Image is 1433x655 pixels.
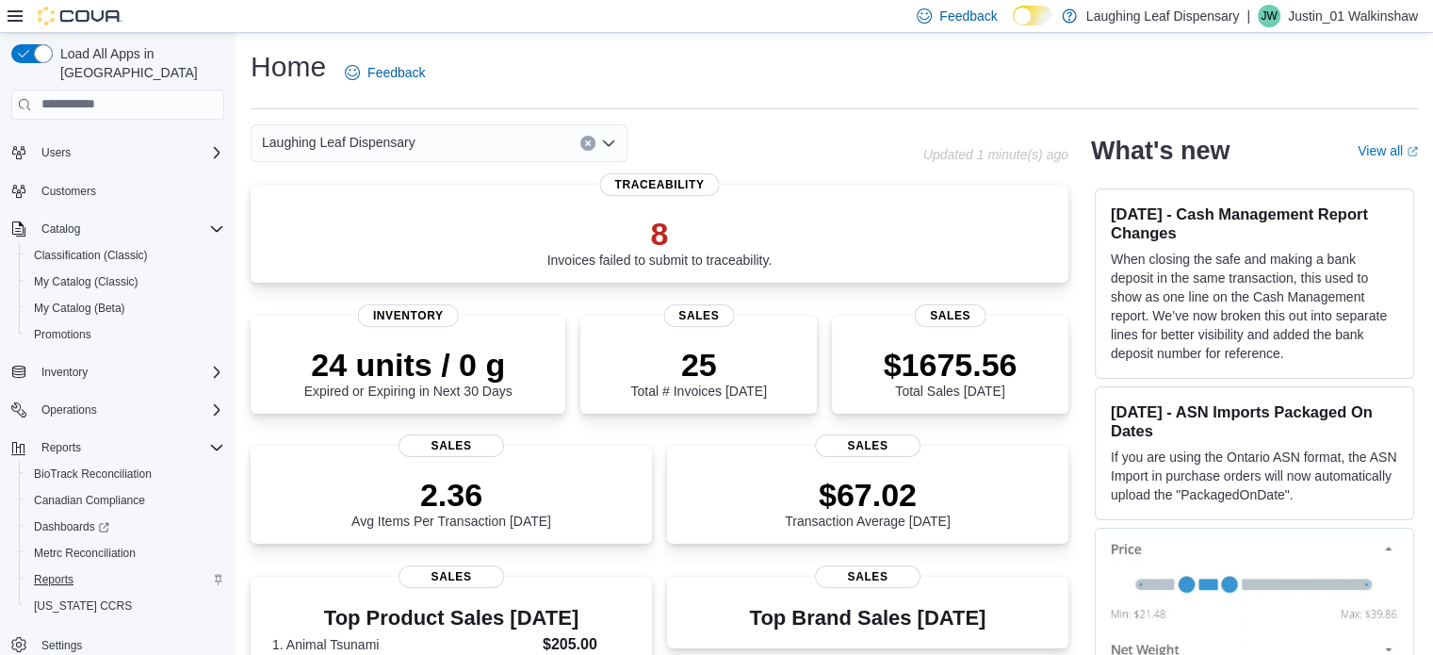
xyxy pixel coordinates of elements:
input: Dark Mode [1013,6,1052,25]
button: Reports [34,436,89,459]
button: Metrc Reconciliation [19,540,232,566]
span: Reports [26,568,224,591]
span: BioTrack Reconciliation [26,463,224,485]
span: Feedback [367,63,425,82]
div: Invoices failed to submit to traceability. [547,215,773,268]
span: Sales [815,434,920,457]
p: 25 [630,346,766,384]
span: Metrc Reconciliation [34,546,136,561]
p: 24 units / 0 g [304,346,513,384]
span: Inventory [34,361,224,384]
p: When closing the safe and making a bank deposit in the same transaction, this used to show as one... [1111,250,1398,363]
span: Reports [34,572,73,587]
p: 2.36 [351,476,551,514]
span: BioTrack Reconciliation [34,467,152,482]
button: Catalog [4,216,232,242]
span: Reports [34,436,224,459]
span: Inventory [41,365,88,380]
button: Inventory [4,359,232,385]
a: Canadian Compliance [26,489,153,512]
a: Metrc Reconciliation [26,542,143,565]
button: Reports [19,566,232,593]
div: Total # Invoices [DATE] [630,346,766,399]
h2: What's new [1091,136,1229,166]
span: Reports [41,440,81,455]
span: Promotions [26,323,224,346]
button: Inventory [34,361,95,384]
dt: 1. Animal Tsunami [272,635,535,654]
span: Metrc Reconciliation [26,542,224,565]
span: Operations [34,399,224,421]
span: Sales [399,434,504,457]
span: Users [41,145,71,160]
span: JW [1261,5,1277,27]
button: Operations [34,399,105,421]
span: Classification (Classic) [34,248,148,263]
span: Users [34,141,224,164]
span: Sales [399,565,504,588]
button: Operations [4,397,232,423]
h3: Top Brand Sales [DATE] [750,607,986,630]
h3: [DATE] - ASN Imports Packaged On Dates [1111,402,1398,440]
h3: Top Product Sales [DATE] [272,607,630,630]
button: Customers [4,177,232,205]
span: Catalog [41,221,80,237]
button: Clear input [580,136,595,151]
span: Load All Apps in [GEOGRAPHIC_DATA] [53,44,224,82]
span: Feedback [939,7,997,25]
span: Canadian Compliance [26,489,224,512]
button: BioTrack Reconciliation [19,461,232,487]
a: Promotions [26,323,99,346]
button: Users [4,139,232,166]
span: Sales [663,304,734,327]
a: My Catalog (Classic) [26,270,146,293]
span: Laughing Leaf Dispensary [262,131,415,154]
span: Dashboards [34,519,109,534]
span: Dashboards [26,516,224,538]
span: My Catalog (Classic) [34,274,138,289]
span: Traceability [599,173,719,196]
h3: [DATE] - Cash Management Report Changes [1111,205,1398,242]
div: Justin_01 Walkinshaw [1258,5,1280,27]
p: Laughing Leaf Dispensary [1086,5,1240,27]
a: BioTrack Reconciliation [26,463,159,485]
a: My Catalog (Beta) [26,297,133,319]
img: Cova [38,7,122,25]
span: Customers [41,184,96,199]
div: Transaction Average [DATE] [785,476,951,529]
p: $1675.56 [884,346,1018,384]
span: Sales [815,565,920,588]
button: My Catalog (Beta) [19,295,232,321]
button: Classification (Classic) [19,242,232,269]
p: If you are using the Ontario ASN format, the ASN Import in purchase orders will now automatically... [1111,448,1398,504]
div: Total Sales [DATE] [884,346,1018,399]
a: Classification (Classic) [26,244,155,267]
a: Dashboards [19,514,232,540]
p: $67.02 [785,476,951,514]
p: 8 [547,215,773,253]
span: Washington CCRS [26,595,224,617]
span: My Catalog (Beta) [34,301,125,316]
a: Feedback [337,54,432,91]
span: Dark Mode [1013,25,1014,26]
span: Canadian Compliance [34,493,145,508]
span: My Catalog (Beta) [26,297,224,319]
span: Classification (Classic) [26,244,224,267]
span: Promotions [34,327,91,342]
button: Reports [4,434,232,461]
p: Updated 1 minute(s) ago [923,147,1068,162]
span: Inventory [358,304,459,327]
a: View allExternal link [1358,143,1418,158]
button: Canadian Compliance [19,487,232,514]
p: | [1246,5,1250,27]
button: Catalog [34,218,88,240]
a: Dashboards [26,516,117,538]
div: Avg Items Per Transaction [DATE] [351,476,551,529]
button: Users [34,141,78,164]
p: Justin_01 Walkinshaw [1288,5,1418,27]
span: Catalog [34,218,224,240]
a: Customers [34,180,104,203]
div: Expired or Expiring in Next 30 Days [304,346,513,399]
button: Promotions [19,321,232,348]
svg: External link [1407,146,1418,157]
